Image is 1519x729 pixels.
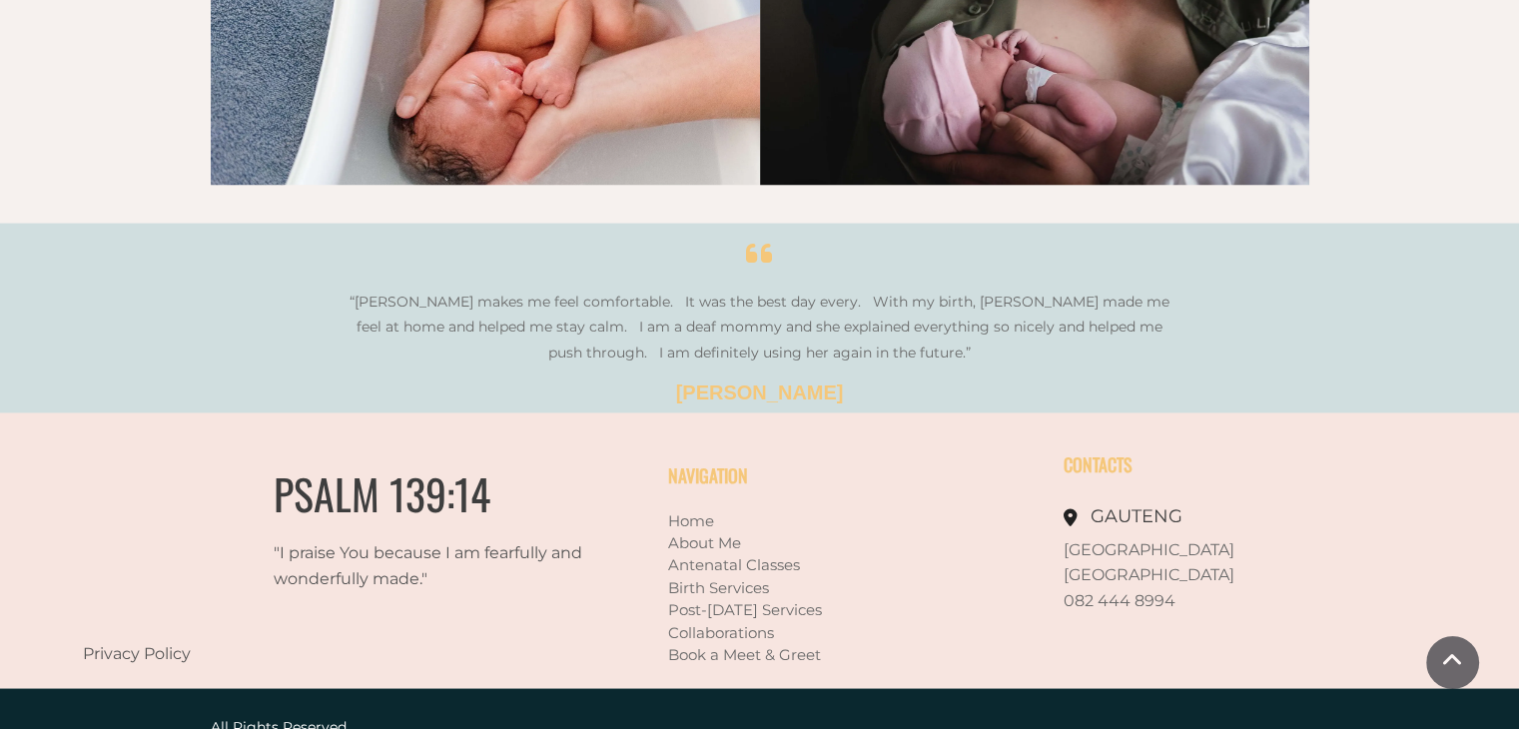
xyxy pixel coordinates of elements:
a: Collaborations [668,622,774,641]
a: Privacy Policy [83,643,191,662]
span: NAVIGATION [668,461,748,487]
a: Antenatal Classes [668,554,800,573]
span: [GEOGRAPHIC_DATA] [1064,564,1234,583]
a: Home [668,510,714,529]
span: PSALM 139:14 [274,461,490,523]
a: Birth Services [668,577,769,596]
span: 082 444 8994 [1064,590,1175,609]
span: GAUTENG [1091,504,1182,526]
span: CONTACTS [1064,450,1133,476]
span: ." [419,568,427,587]
span: [GEOGRAPHIC_DATA] [1064,539,1234,558]
span: "I praise You because I am fearfully and wonderfully made [274,542,582,587]
a: About Me [668,532,741,551]
span: [PERSON_NAME] [676,380,844,402]
span: “[PERSON_NAME] makes me feel comfortable. It was the best day every. With my birth, [PERSON_NAME]... [350,292,1169,361]
a: Book a Meet & Greet [668,644,821,663]
a: Scroll To Top [1426,636,1479,689]
a: Post-[DATE] Services [668,599,822,618]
